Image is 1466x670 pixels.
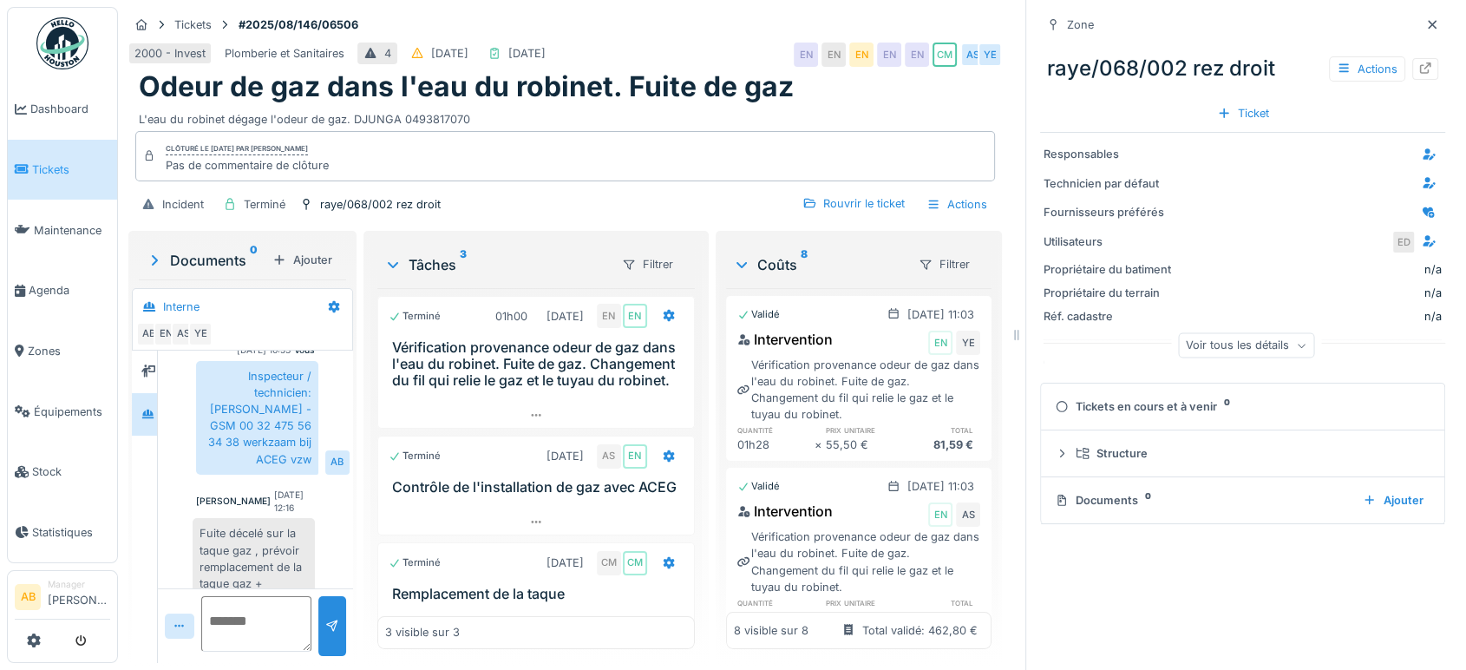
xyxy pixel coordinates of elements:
div: Interne [163,299,200,315]
span: Tickets [32,161,110,178]
li: [PERSON_NAME] [48,578,110,615]
h6: prix unitaire [826,424,903,436]
sup: 3 [460,254,467,275]
div: Pas de commentaire de clôture [166,157,329,174]
div: Actions [919,192,995,217]
div: EN [928,502,952,527]
h3: Remplacement de la taque [392,586,687,602]
div: 8 visible sur 8 [734,622,808,639]
div: Terminé [389,309,441,324]
span: Dashboard [30,101,110,117]
div: Rouvrir le ticket [795,192,912,215]
div: AS [956,502,980,527]
div: Vous [294,344,315,357]
a: Statistiques [8,502,117,563]
h6: quantité [737,424,815,436]
summary: Documents0Ajouter [1048,484,1437,516]
div: [DATE] [546,308,584,325]
h6: prix unitaire [826,597,903,608]
div: Ajouter [1356,489,1430,512]
div: Voir tous les détails [1178,333,1314,358]
div: n/a [1424,261,1442,278]
div: Validé [737,479,780,494]
div: AB [136,322,160,346]
div: [DATE] 11:03 [907,306,974,323]
div: Fournisseurs préférés [1044,204,1174,220]
div: Manager [48,578,110,591]
span: Équipements [34,404,110,420]
summary: Tickets en cours et à venir0 [1048,391,1437,423]
div: Intervention [737,329,833,350]
a: Agenda [8,260,117,321]
div: [DATE] [546,555,584,571]
div: 01h28 [737,437,815,453]
div: YE [188,322,213,346]
div: Filtrer [911,252,978,277]
div: Incident [162,196,204,213]
div: Zone [1067,16,1094,33]
span: Stock [32,463,110,480]
div: raye/068/002 rez droit [1040,46,1445,91]
h3: Contrôle de l'installation de gaz avec ACEG [392,479,687,496]
div: AS [597,444,621,469]
h6: total [903,424,980,436]
div: EN [821,43,846,67]
div: 81,45 € [903,608,980,625]
div: AS [171,322,195,346]
a: Tickets [8,140,117,200]
div: 55,50 € [826,608,903,625]
div: EN [877,43,901,67]
div: Coûts [733,254,904,275]
div: [DATE] [508,45,546,62]
div: Vérification provenance odeur de gaz dans l'eau du robinet. Fuite de gaz. Changement du fil qui r... [737,357,980,424]
div: Filtrer [614,252,681,277]
span: Zones [28,343,110,359]
div: CM [623,551,647,575]
div: Tickets en cours et à venir [1055,398,1423,415]
div: CM [597,551,621,575]
span: Maintenance [34,222,110,239]
div: n/a [1181,308,1442,325]
div: CM [933,43,957,67]
div: 01h28 [737,608,815,625]
div: AS [960,43,985,67]
div: 3 visible sur 3 [385,625,460,641]
div: AB [325,450,350,475]
img: Badge_color-CXgf-gQk.svg [36,17,88,69]
a: AB Manager[PERSON_NAME] [15,578,110,620]
sup: 8 [801,254,808,275]
div: 4 [384,45,391,62]
div: ED [1391,230,1416,254]
div: Structure [1076,445,1423,462]
div: [DATE] 12:16 [274,489,314,516]
div: Vérification provenance odeur de gaz dans l'eau du robinet. Fuite de gaz. Changement du fil qui r... [737,529,980,595]
div: Fuite décelé sur la taque gaz , prévoir remplacement de la taque gaz + documents conformité [193,518,314,632]
div: [DATE] 10:53 [237,344,291,357]
div: [DATE] [546,448,584,464]
div: Total validé: 462,80 € [862,622,978,639]
div: L'eau du robinet dégage l'odeur de gaz. DJUNGA 0493817070 [139,104,992,128]
a: Maintenance [8,200,117,260]
div: EN [794,43,818,67]
div: 81,59 € [903,437,980,453]
div: Validé [737,307,780,322]
div: Ajouter [265,248,339,272]
div: Documents [146,250,265,271]
div: [DATE] 11:03 [907,478,974,495]
h6: total [903,597,980,608]
a: Dashboard [8,79,117,140]
div: EN [905,43,929,67]
div: YE [956,331,980,355]
div: Ticket [1210,102,1276,125]
div: Actions [1329,56,1405,82]
div: Tâches [384,254,607,275]
div: 55,50 € [826,437,903,453]
div: Réf. cadastre [1044,308,1174,325]
a: Équipements [8,381,117,442]
div: Terminé [389,449,441,463]
div: 2000 - Invest [134,45,206,62]
div: Utilisateurs [1044,233,1174,250]
div: 01h00 [495,308,527,325]
div: Terminé [389,555,441,570]
sup: 0 [250,250,258,271]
